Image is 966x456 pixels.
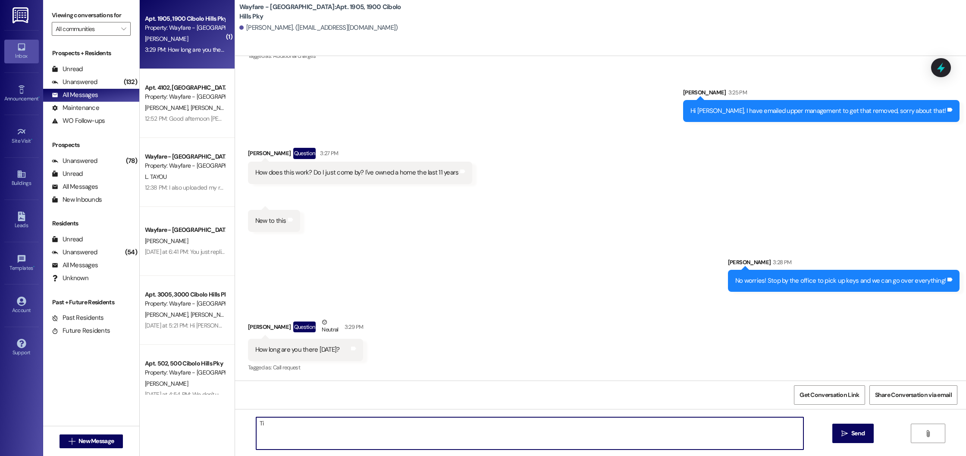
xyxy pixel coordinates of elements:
div: Unanswered [52,248,97,257]
span: • [33,264,34,270]
div: [PERSON_NAME] [248,318,363,339]
div: (132) [122,75,139,89]
img: ResiDesk Logo [13,7,30,23]
div: No worries! Stop by the office to pick up keys and we can go over everything! [735,276,946,285]
textarea: Ti [256,417,803,450]
div: Maintenance [52,103,99,112]
a: Inbox [4,40,39,63]
button: New Message [60,434,123,448]
div: Apt. 4102, [GEOGRAPHIC_DATA] [145,83,225,92]
div: Prospects + Residents [43,49,139,58]
div: Unread [52,65,83,74]
div: Property: Wayfare - [GEOGRAPHIC_DATA] [145,299,225,308]
span: [PERSON_NAME] [145,237,188,245]
div: Property: Wayfare - [GEOGRAPHIC_DATA] [145,161,225,170]
div: Unanswered [52,78,97,87]
span: [PERSON_NAME] [190,311,233,319]
div: New to this [255,216,286,225]
span: L. TAYOU [145,173,166,181]
span: Send [851,429,865,438]
div: All Messages [52,91,98,100]
a: Support [4,336,39,359]
div: Wayfare - [GEOGRAPHIC_DATA] [145,225,225,234]
div: [PERSON_NAME]. ([EMAIL_ADDRESS][DOMAIN_NAME]) [239,23,398,32]
span: Get Conversation Link [800,390,859,400]
i:  [69,438,75,445]
div: Unanswered [52,156,97,166]
span: New Message [78,437,114,446]
button: Send [832,424,874,443]
a: Account [4,294,39,317]
div: Future Residents [52,326,110,335]
div: 3:29 PM: How long are you there [DATE]? [145,46,246,53]
div: Neutral [320,318,340,336]
span: [PERSON_NAME] [145,104,191,112]
div: Property: Wayfare - [GEOGRAPHIC_DATA] [145,368,225,377]
span: • [31,137,32,143]
div: 3:28 PM [771,258,791,267]
div: New Inbounds [52,195,102,204]
span: [PERSON_NAME] [145,380,188,387]
a: Site Visit • [4,125,39,148]
input: All communities [56,22,117,36]
div: All Messages [52,182,98,191]
div: 3:29 PM [342,322,363,331]
div: Past + Future Residents [43,298,139,307]
div: Apt. 502, 500 Cibolo Hills Pky [145,359,225,368]
i:  [121,25,126,32]
span: [PERSON_NAME] [190,104,233,112]
div: [DATE] at 5:21 PM: Hi [PERSON_NAME]! I got your mailbox key here at the office! [145,322,342,329]
span: Share Conversation via email [875,390,952,400]
div: [PERSON_NAME] [248,148,473,162]
div: Past Residents [52,313,104,322]
b: Wayfare - [GEOGRAPHIC_DATA]: Apt. 1905, 1900 Cibolo Hills Pky [239,3,412,21]
div: Wayfare - [GEOGRAPHIC_DATA] [145,152,225,161]
div: Apt. 3005, 3000 Cibolo Hills Pky [145,290,225,299]
div: All Messages [52,261,98,270]
a: Buildings [4,167,39,190]
div: Question [293,322,316,332]
button: Get Conversation Link [794,385,865,405]
span: Call request [273,364,300,371]
div: [DATE] at 6:41 PM: You just replied 'Stop'. Are you sure you want to opt out of this thread? Plea... [145,248,496,256]
div: [PERSON_NAME] [683,88,960,100]
div: (54) [123,246,139,259]
div: Residents [43,219,139,228]
div: 3:25 PM [726,88,747,97]
div: [PERSON_NAME] [728,258,960,270]
div: 12:52 PM: Good afternoon [PERSON_NAME], wanted to follow up on my question. Is [DATE] the last fu... [145,115,534,122]
div: Question [293,148,316,159]
div: Hi [PERSON_NAME], I have emailed upper management to get that removed, sorry about that! [690,106,946,116]
span: [PERSON_NAME] [145,311,191,319]
div: Unread [52,169,83,178]
a: Leads [4,209,39,232]
a: Templates • [4,252,39,275]
span: • [38,94,40,100]
i:  [841,430,848,437]
div: Unread [52,235,83,244]
div: 12:38 PM: I also uploaded my rental insurance and it still showing pending [145,184,327,191]
button: Share Conversation via email [869,385,957,405]
div: Prospects [43,141,139,150]
div: Apt. 1905, 1900 Cibolo Hills Pky [145,14,225,23]
div: How does this work? Do I just come by? I've owned a home the last 11 years [255,168,459,177]
span: [PERSON_NAME] [145,35,188,43]
div: Property: Wayfare - [GEOGRAPHIC_DATA] [145,23,225,32]
div: (78) [124,154,139,168]
i:  [925,430,931,437]
div: Tagged as: [248,50,361,62]
span: Additional charges [273,52,316,59]
div: Unknown [52,274,88,283]
div: How long are you there [DATE]? [255,345,340,354]
div: WO Follow-ups [52,116,105,125]
div: Tagged as: [248,361,363,374]
div: 3:27 PM [318,149,338,158]
div: Property: Wayfare - [GEOGRAPHIC_DATA] [145,92,225,101]
div: [DATE] at 4:54 PM: We don't unfortunately, are you able to bring them [DATE] before we close by c... [145,390,662,398]
label: Viewing conversations for [52,9,131,22]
